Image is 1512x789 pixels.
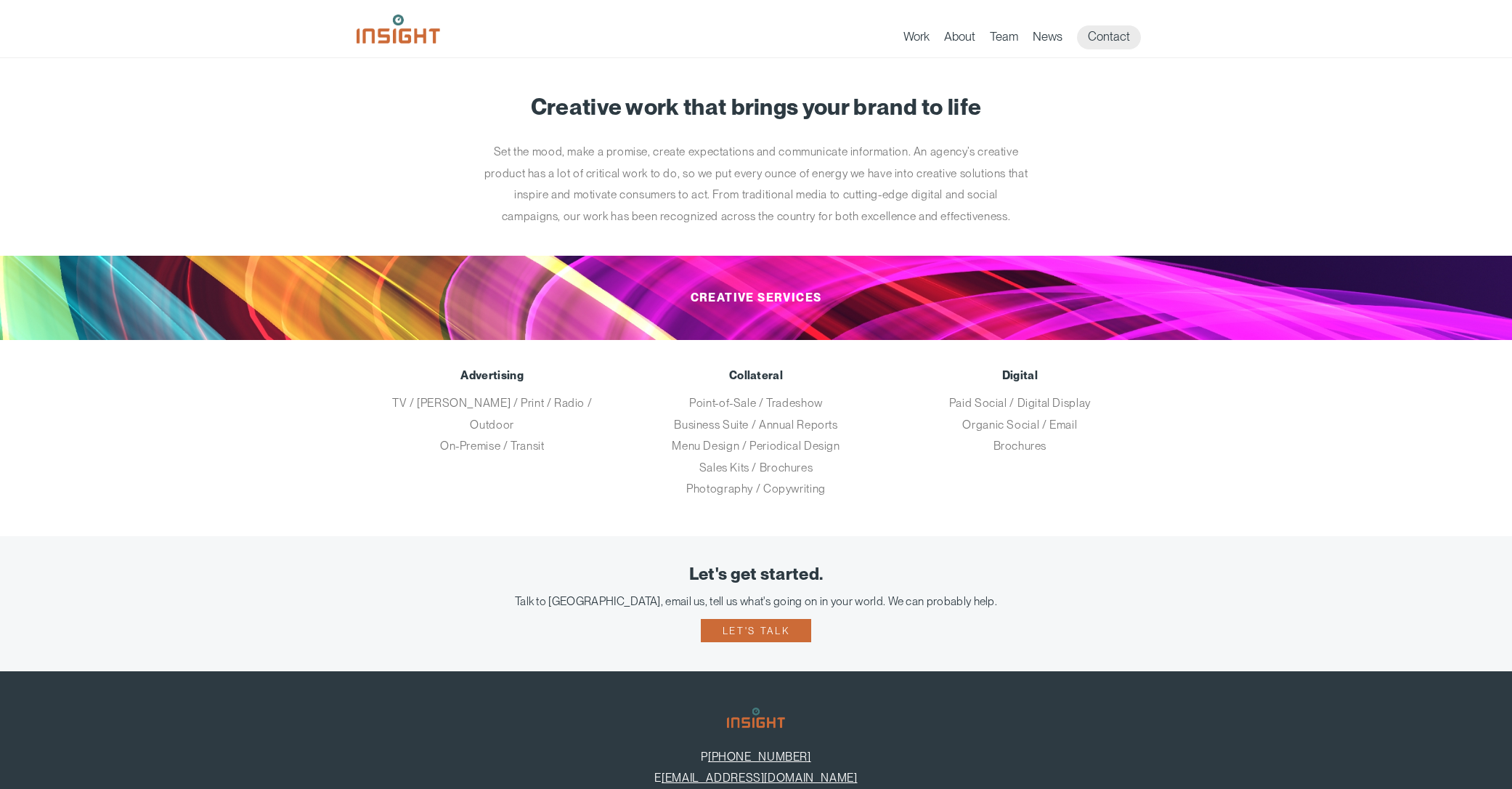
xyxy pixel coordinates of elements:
h3: Collateral [642,369,869,381]
p: E [22,771,1490,785]
div: Let's get started. [22,565,1490,584]
nav: primary navigation menu [903,25,1155,49]
p: Set the mood, make a promise, create expectations and communicate information. An agency’s creati... [484,141,1028,227]
p: P [22,750,1490,764]
a: Let's talk [701,619,811,642]
a: [PHONE_NUMBER] [708,750,811,764]
h3: Advertising [378,369,606,381]
img: Insight Marketing Design [727,708,785,728]
a: News [1033,29,1062,49]
h2: Creative Services [378,256,1134,340]
h3: Digital [906,369,1134,381]
a: About [944,29,975,49]
div: Talk to [GEOGRAPHIC_DATA], email us, tell us what's going on in your world. We can probably help. [22,594,1490,608]
p: Paid Social / Digital Display Organic Social / Email Brochures [906,392,1134,457]
p: TV / [PERSON_NAME] / Print / Radio / Outdoor On-Premise / Transit [378,392,606,457]
a: [EMAIL_ADDRESS][DOMAIN_NAME] [662,771,857,785]
img: Insight Marketing Design [357,15,440,44]
h1: Creative work that brings your brand to life [378,94,1134,119]
a: Team [990,29,1018,49]
a: Contact [1077,25,1141,49]
p: Point-of-Sale / Tradeshow Business Suite / Annual Reports Menu Design / Periodical Design Sales K... [642,392,869,500]
a: Work [903,29,930,49]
